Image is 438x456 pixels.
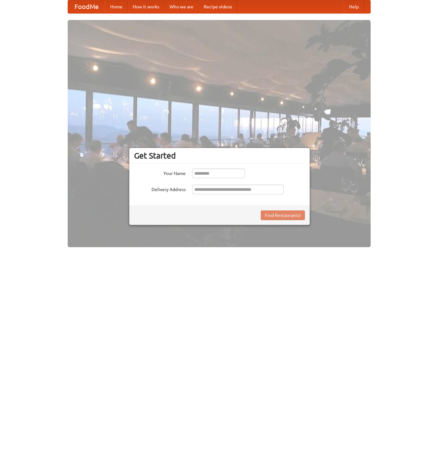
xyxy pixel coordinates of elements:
[199,0,237,13] a: Recipe videos
[261,210,305,220] button: Find Restaurants!
[134,151,305,160] h3: Get Started
[128,0,164,13] a: How it works
[344,0,364,13] a: Help
[134,185,186,193] label: Delivery Address
[164,0,199,13] a: Who we are
[134,169,186,177] label: Your Name
[68,0,105,13] a: FoodMe
[105,0,128,13] a: Home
